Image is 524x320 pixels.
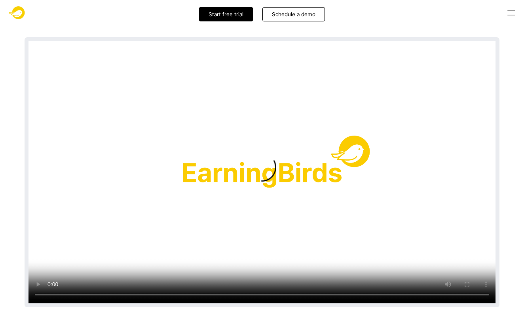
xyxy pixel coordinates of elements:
[209,10,243,18] p: Start free trial
[262,7,325,21] a: Schedule a demo
[8,3,27,22] img: Logo
[199,7,253,21] a: Start free trial
[272,10,315,18] p: Schedule a demo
